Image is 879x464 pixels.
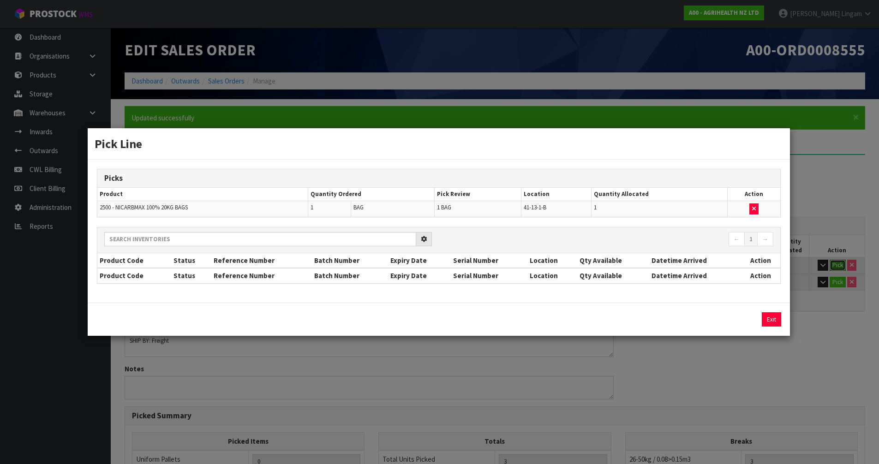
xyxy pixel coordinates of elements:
a: ← [729,232,745,247]
th: Action [727,188,780,201]
th: Batch Number [312,268,388,283]
th: Quantity Allocated [591,188,727,201]
th: Location [521,188,592,201]
button: Exit [762,312,781,327]
span: 1 [594,203,597,211]
th: Qty Available [577,253,649,268]
span: 1 BAG [437,203,451,211]
th: Action [741,253,780,268]
th: Product Code [97,253,172,268]
th: Serial Number [451,268,527,283]
th: Batch Number [312,253,388,268]
span: 1 [311,203,313,211]
input: Search inventories [104,232,416,246]
th: Reference Number [211,253,311,268]
th: Product Code [97,268,172,283]
a: 1 [744,232,758,247]
span: 41-13-1-B [524,203,546,211]
a: → [757,232,773,247]
th: Status [171,253,211,268]
th: Product [97,188,308,201]
h3: Pick Line [95,135,783,152]
th: Expiry Date [388,253,451,268]
th: Datetime Arrived [649,268,741,283]
th: Reference Number [211,268,311,283]
h3: Picks [104,174,773,183]
th: Serial Number [451,253,527,268]
span: 2500 - NICARBMAX 100% 20KG BAGS [100,203,188,211]
th: Quantity Ordered [308,188,434,201]
th: Action [741,268,780,283]
th: Location [527,268,578,283]
th: Pick Review [434,188,521,201]
nav: Page navigation [446,232,773,248]
span: BAG [353,203,364,211]
th: Location [527,253,578,268]
th: Expiry Date [388,268,451,283]
th: Status [171,268,211,283]
th: Qty Available [577,268,649,283]
th: Datetime Arrived [649,253,741,268]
